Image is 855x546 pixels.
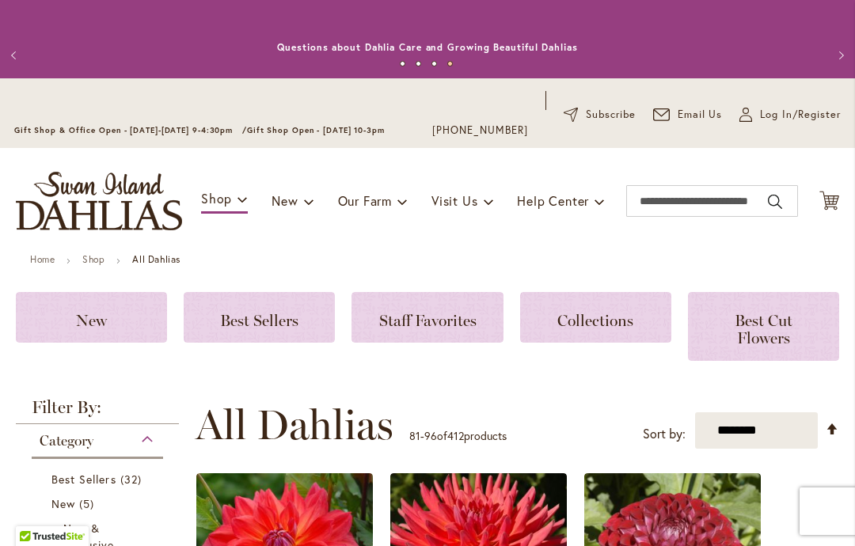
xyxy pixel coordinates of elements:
[557,311,633,330] span: Collections
[447,61,453,66] button: 4 of 4
[688,292,839,361] a: Best Cut Flowers
[431,61,437,66] button: 3 of 4
[132,253,180,265] strong: All Dahlias
[120,471,146,487] span: 32
[517,192,589,209] span: Help Center
[14,125,247,135] span: Gift Shop & Office Open - [DATE]-[DATE] 9-4:30pm /
[16,399,179,424] strong: Filter By:
[586,107,636,123] span: Subscribe
[51,471,147,487] a: Best Sellers
[739,107,841,123] a: Log In/Register
[277,41,577,53] a: Questions about Dahlia Care and Growing Beautiful Dahlias
[12,490,56,534] iframe: Launch Accessibility Center
[409,423,507,449] p: - of products
[82,253,104,265] a: Shop
[247,125,385,135] span: Gift Shop Open - [DATE] 10-3pm
[51,495,147,512] a: New
[735,311,792,347] span: Best Cut Flowers
[272,192,298,209] span: New
[76,311,107,330] span: New
[338,192,392,209] span: Our Farm
[201,190,232,207] span: Shop
[823,40,855,71] button: Next
[678,107,723,123] span: Email Us
[16,172,182,230] a: store logo
[196,401,393,449] span: All Dahlias
[40,432,93,449] span: Category
[760,107,841,123] span: Log In/Register
[643,419,686,449] label: Sort by:
[30,253,55,265] a: Home
[564,107,636,123] a: Subscribe
[351,292,503,343] a: Staff Favorites
[51,496,75,511] span: New
[16,292,167,343] a: New
[447,428,464,443] span: 412
[409,428,420,443] span: 81
[431,192,477,209] span: Visit Us
[379,311,477,330] span: Staff Favorites
[520,292,671,343] a: Collections
[400,61,405,66] button: 1 of 4
[416,61,421,66] button: 2 of 4
[653,107,723,123] a: Email Us
[184,292,335,343] a: Best Sellers
[79,495,98,512] span: 5
[220,311,298,330] span: Best Sellers
[51,472,116,487] span: Best Sellers
[432,123,528,138] a: [PHONE_NUMBER]
[424,428,437,443] span: 96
